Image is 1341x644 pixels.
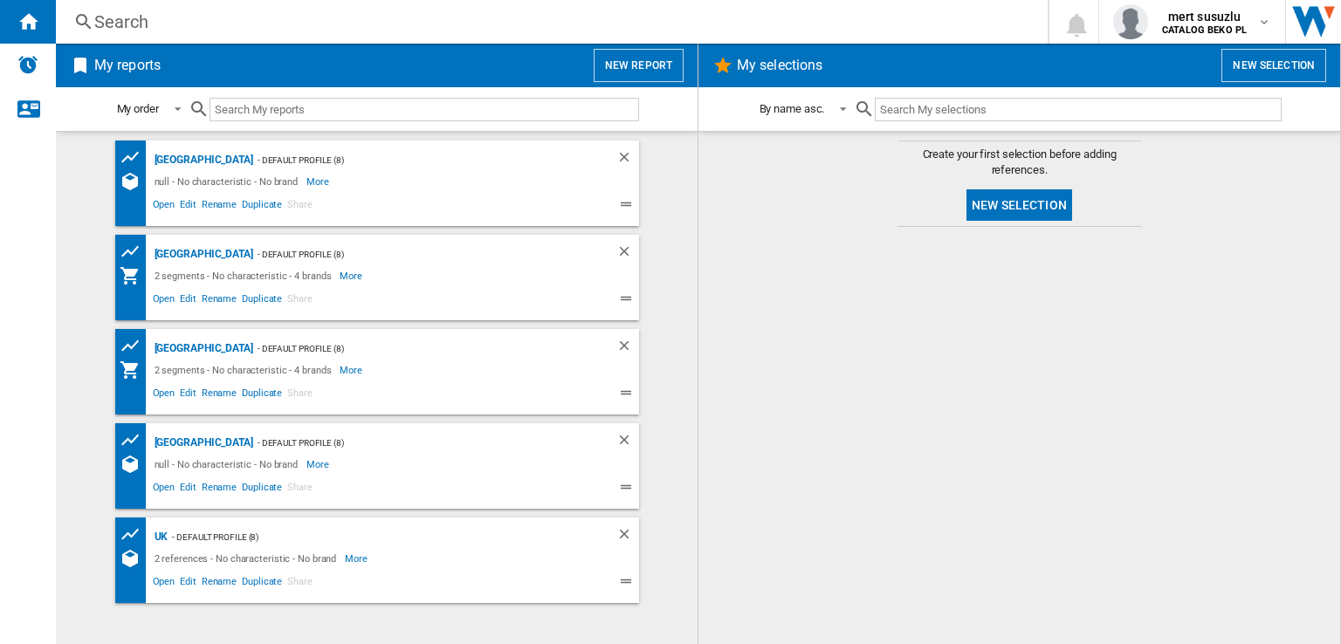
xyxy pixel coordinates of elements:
span: Duplicate [239,573,285,594]
b: CATALOG BEKO PL [1162,24,1247,36]
button: New selection [966,189,1072,221]
span: Share [285,291,315,312]
span: Open [150,479,178,500]
span: Rename [199,291,239,312]
span: Open [150,291,178,312]
div: Delete [616,432,639,454]
button: New selection [1221,49,1326,82]
div: My Assortment [120,265,150,286]
div: Prices and No. offers by brand graph [120,335,150,357]
span: Create your first selection before adding references. [897,147,1142,178]
span: Duplicate [239,196,285,217]
div: [GEOGRAPHIC_DATA] [150,149,253,171]
button: New report [594,49,684,82]
div: - Default profile (8) [253,432,581,454]
input: Search My selections [875,98,1281,121]
span: mert susuzlu [1162,8,1247,25]
span: Duplicate [239,291,285,312]
div: My Assortment [120,360,150,380]
div: My order [117,102,159,115]
div: - Default profile (8) [168,526,581,548]
input: Search My reports [210,98,639,121]
div: [GEOGRAPHIC_DATA] [150,432,253,454]
span: Rename [199,479,239,500]
div: Prices and No. offers by retailer graph [120,241,150,263]
span: More [345,548,370,569]
div: 2 segments - No characteristic - 4 brands [150,265,340,286]
div: [GEOGRAPHIC_DATA] [150,338,253,360]
span: Rename [199,196,239,217]
span: Share [285,479,315,500]
span: Open [150,196,178,217]
span: More [340,265,365,286]
div: References [120,548,150,569]
div: Prices and No. offers by brand graph [120,524,150,545]
div: [GEOGRAPHIC_DATA] [150,243,253,265]
span: Duplicate [239,385,285,406]
img: alerts-logo.svg [17,54,38,75]
span: Rename [199,573,239,594]
div: Delete [616,149,639,171]
div: By name asc. [760,102,825,115]
span: More [340,360,365,380]
div: - Default profile (8) [253,149,581,171]
div: null - No characteristic - No brand [150,171,307,192]
div: null - No characteristic - No brand [150,454,307,475]
span: Open [150,573,178,594]
span: Edit [177,196,199,217]
span: Duplicate [239,479,285,500]
div: - Default profile (8) [253,338,581,360]
div: References [120,171,150,192]
span: More [306,454,332,475]
span: Open [150,385,178,406]
span: Edit [177,385,199,406]
div: Prices and No. offers by brand graph [120,429,150,451]
span: Share [285,573,315,594]
div: Delete [616,243,639,265]
div: References [120,454,150,475]
div: 2 references - No characteristic - No brand [150,548,346,569]
img: profile.jpg [1113,4,1148,39]
div: UK [150,526,168,548]
div: - Default profile (8) [253,243,581,265]
h2: My reports [91,49,164,82]
h2: My selections [733,49,826,82]
span: Edit [177,573,199,594]
div: Delete [616,526,639,548]
span: Rename [199,385,239,406]
div: Delete [616,338,639,360]
span: Share [285,196,315,217]
div: Search [94,10,1002,34]
span: Edit [177,291,199,312]
span: Share [285,385,315,406]
span: More [306,171,332,192]
div: 2 segments - No characteristic - 4 brands [150,360,340,380]
span: Edit [177,479,199,500]
div: Prices and No. offers by brand graph [120,147,150,168]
